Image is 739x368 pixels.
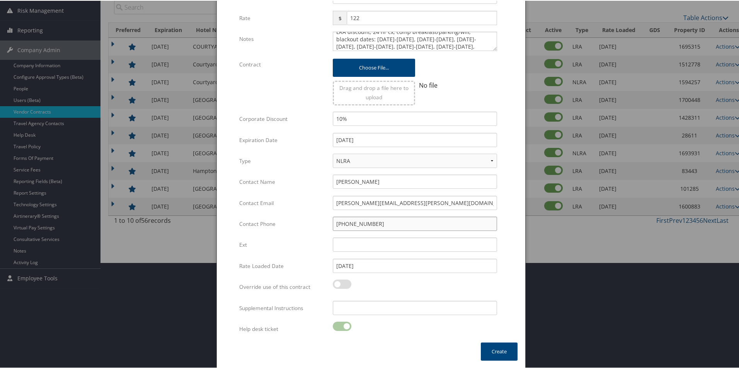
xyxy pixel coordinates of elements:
[481,342,518,360] button: Create
[419,80,438,89] span: No file
[239,132,327,147] label: Expiration Date
[239,153,327,168] label: Type
[239,31,327,46] label: Notes
[239,321,327,336] label: Help desk ticket
[239,237,327,251] label: Ext
[333,10,346,24] span: $
[239,279,327,293] label: Override use of this contract
[239,216,327,231] label: Contact Phone
[239,10,327,25] label: Rate
[239,300,327,315] label: Supplemental Instructions
[239,56,327,71] label: Contract
[333,216,497,230] input: (___) ___-____
[239,195,327,210] label: Contact Email
[239,258,327,273] label: Rate Loaded Date
[239,111,327,125] label: Corporate Discount
[339,83,409,100] span: Drag and drop a file here to upload
[239,174,327,188] label: Contact Name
